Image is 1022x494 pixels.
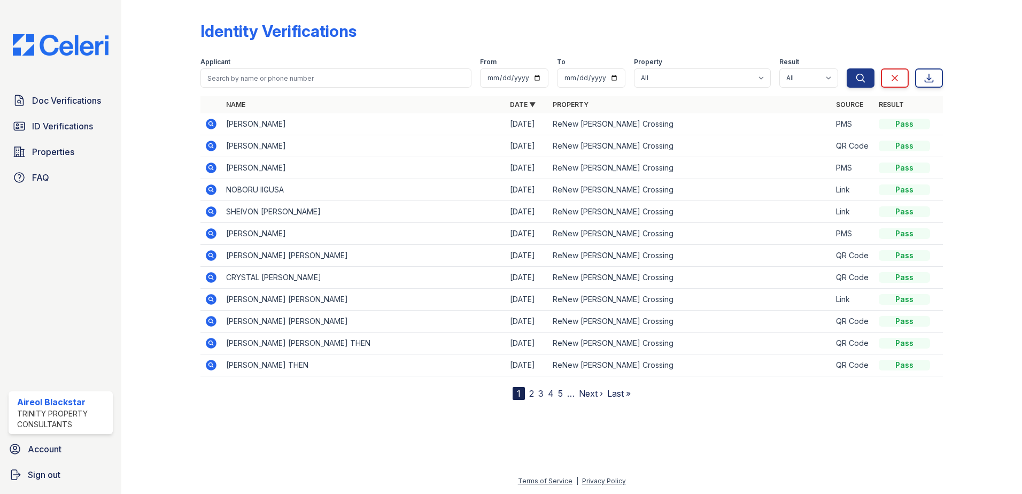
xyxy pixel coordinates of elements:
label: Applicant [200,58,230,66]
div: Pass [879,119,930,129]
td: [DATE] [506,113,548,135]
td: [PERSON_NAME] [222,223,506,245]
label: To [557,58,566,66]
td: [PERSON_NAME] [222,113,506,135]
td: [PERSON_NAME] [222,135,506,157]
div: Pass [879,316,930,327]
td: [DATE] [506,179,548,201]
a: Privacy Policy [582,477,626,485]
div: Pass [879,163,930,173]
a: Date ▼ [510,101,536,109]
td: ReNew [PERSON_NAME] Crossing [548,179,832,201]
td: QR Code [832,267,874,289]
a: 3 [538,388,544,399]
td: [DATE] [506,157,548,179]
td: Link [832,201,874,223]
td: Link [832,289,874,311]
td: ReNew [PERSON_NAME] Crossing [548,245,832,267]
div: Pass [879,294,930,305]
div: | [576,477,578,485]
a: Result [879,101,904,109]
a: Next › [579,388,603,399]
td: [PERSON_NAME] [PERSON_NAME] THEN [222,333,506,354]
td: ReNew [PERSON_NAME] Crossing [548,311,832,333]
td: [DATE] [506,354,548,376]
td: QR Code [832,333,874,354]
div: Pass [879,206,930,217]
span: Doc Verifications [32,94,101,107]
a: Properties [9,141,113,163]
td: ReNew [PERSON_NAME] Crossing [548,333,832,354]
td: ReNew [PERSON_NAME] Crossing [548,289,832,311]
td: QR Code [832,135,874,157]
td: [PERSON_NAME] THEN [222,354,506,376]
td: PMS [832,223,874,245]
div: Pass [879,141,930,151]
td: [DATE] [506,311,548,333]
div: Aireol Blackstar [17,396,109,408]
td: QR Code [832,311,874,333]
a: Terms of Service [518,477,572,485]
a: ID Verifications [9,115,113,137]
td: ReNew [PERSON_NAME] Crossing [548,354,832,376]
td: QR Code [832,245,874,267]
span: Sign out [28,468,60,481]
td: ReNew [PERSON_NAME] Crossing [548,135,832,157]
div: Identity Verifications [200,21,357,41]
td: [DATE] [506,223,548,245]
td: PMS [832,157,874,179]
input: Search by name or phone number [200,68,471,88]
div: Pass [879,360,930,371]
td: [PERSON_NAME] [222,157,506,179]
td: [DATE] [506,245,548,267]
td: [PERSON_NAME] [PERSON_NAME] [222,289,506,311]
a: FAQ [9,167,113,188]
div: Pass [879,272,930,283]
a: Name [226,101,245,109]
div: Pass [879,228,930,239]
a: Last » [607,388,631,399]
td: NOBORU IIGUSA [222,179,506,201]
div: Pass [879,250,930,261]
label: Result [779,58,799,66]
a: Source [836,101,863,109]
a: 4 [548,388,554,399]
span: Account [28,443,61,456]
td: [DATE] [506,333,548,354]
label: From [480,58,497,66]
td: [DATE] [506,201,548,223]
td: ReNew [PERSON_NAME] Crossing [548,113,832,135]
td: Link [832,179,874,201]
td: CRYSTAL [PERSON_NAME] [222,267,506,289]
td: ReNew [PERSON_NAME] Crossing [548,223,832,245]
a: Doc Verifications [9,90,113,111]
td: ReNew [PERSON_NAME] Crossing [548,201,832,223]
div: 1 [513,387,525,400]
span: Properties [32,145,74,158]
td: SHEIVON [PERSON_NAME] [222,201,506,223]
td: PMS [832,113,874,135]
td: [PERSON_NAME] [PERSON_NAME] [222,245,506,267]
div: Trinity Property Consultants [17,408,109,430]
td: [PERSON_NAME] [PERSON_NAME] [222,311,506,333]
a: 2 [529,388,534,399]
span: FAQ [32,171,49,184]
a: Property [553,101,589,109]
img: CE_Logo_Blue-a8612792a0a2168367f1c8372b55b34899dd931a85d93a1a3d3e32e68fde9ad4.png [4,34,117,56]
td: QR Code [832,354,874,376]
span: … [567,387,575,400]
a: Account [4,438,117,460]
label: Property [634,58,662,66]
a: Sign out [4,464,117,485]
td: ReNew [PERSON_NAME] Crossing [548,267,832,289]
div: Pass [879,338,930,349]
td: [DATE] [506,289,548,311]
a: 5 [558,388,563,399]
td: [DATE] [506,267,548,289]
div: Pass [879,184,930,195]
td: ReNew [PERSON_NAME] Crossing [548,157,832,179]
span: ID Verifications [32,120,93,133]
td: [DATE] [506,135,548,157]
